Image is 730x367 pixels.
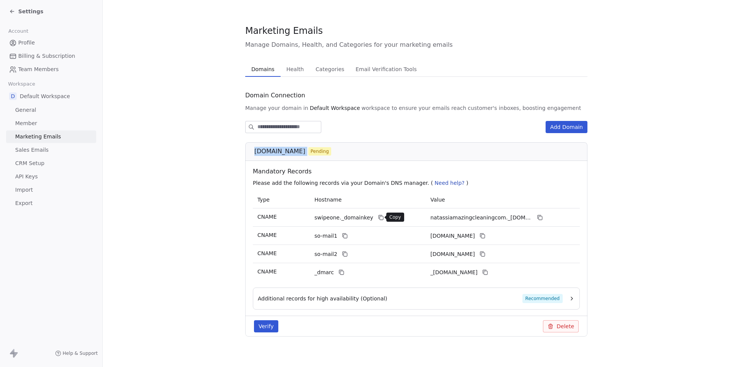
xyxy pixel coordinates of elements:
a: CRM Setup [6,157,96,170]
a: Marketing Emails [6,130,96,143]
span: Marketing Emails [245,25,323,37]
span: _dmarc [314,268,334,276]
span: Manage Domains, Health, and Categories for your marketing emails [245,40,587,49]
span: API Keys [15,173,38,181]
span: Health [283,64,307,75]
span: so-mail1 [314,232,337,240]
span: Hostname [314,197,342,203]
span: Settings [18,8,43,15]
a: Team Members [6,63,96,76]
span: so-mail2 [314,250,337,258]
span: Pending [311,148,329,155]
p: Copy [389,214,401,220]
span: Sales Emails [15,146,49,154]
span: Recommended [522,294,563,303]
span: Default Workspace [20,92,70,100]
a: Member [6,117,96,130]
a: General [6,104,96,116]
span: General [15,106,36,114]
span: Member [15,119,37,127]
span: Domains [248,64,278,75]
span: Additional records for high availability (Optional) [258,295,387,302]
span: natassiamazingcleaningcom2.swipeone.email [430,250,475,258]
span: CNAME [257,214,277,220]
button: Add Domain [546,121,587,133]
span: Help & Support [63,350,98,356]
span: [DOMAIN_NAME] [254,147,305,156]
span: Workspace [5,78,38,90]
a: Help & Support [55,350,98,356]
a: Import [6,184,96,196]
span: Default Workspace [310,104,360,112]
span: Mandatory Records [253,167,583,176]
a: Export [6,197,96,210]
span: Manage your domain in [245,104,308,112]
span: CRM Setup [15,159,44,167]
span: Categories [313,64,347,75]
a: Sales Emails [6,144,96,156]
a: API Keys [6,170,96,183]
span: Email Verification Tools [352,64,420,75]
span: natassiamazingcleaningcom1.swipeone.email [430,232,475,240]
span: Marketing Emails [15,133,61,141]
a: Settings [9,8,43,15]
button: Delete [543,320,579,332]
p: Type [257,196,305,204]
span: D [9,92,17,100]
span: Domain Connection [245,91,305,100]
a: Profile [6,37,96,49]
span: Profile [18,39,35,47]
span: CNAME [257,268,277,275]
span: _dmarc.swipeone.email [430,268,478,276]
button: Verify [254,320,278,332]
span: Export [15,199,33,207]
button: Additional records for high availability (Optional)Recommended [258,294,575,303]
span: Account [5,25,32,37]
span: swipeone._domainkey [314,214,373,222]
span: workspace to ensure your emails reach [362,104,467,112]
span: natassiamazingcleaningcom._domainkey.swipeone.email [430,214,532,222]
a: Billing & Subscription [6,50,96,62]
span: Need help? [435,180,465,186]
span: Billing & Subscription [18,52,75,60]
span: Import [15,186,33,194]
span: CNAME [257,250,277,256]
span: CNAME [257,232,277,238]
span: Team Members [18,65,59,73]
span: Value [430,197,445,203]
p: Please add the following records via your Domain's DNS manager. ( ) [253,179,583,187]
span: customer's inboxes, boosting engagement [468,104,581,112]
